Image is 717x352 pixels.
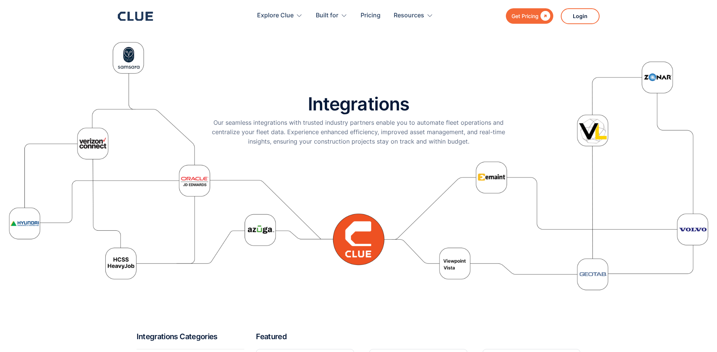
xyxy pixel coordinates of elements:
[137,332,250,341] h2: Integrations Categories
[256,332,580,341] h2: Featured
[506,8,553,24] a: Get Pricing
[308,94,409,114] h1: Integrations
[257,4,303,28] div: Explore Clue
[539,11,550,21] div: 
[561,8,600,24] a: Login
[394,4,424,28] div: Resources
[316,4,338,28] div: Built for
[361,4,381,28] a: Pricing
[204,118,513,147] p: Our seamless integrations with trusted industry partners enable you to automate fleet operations ...
[257,4,294,28] div: Explore Clue
[394,4,433,28] div: Resources
[316,4,347,28] div: Built for
[511,11,539,21] div: Get Pricing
